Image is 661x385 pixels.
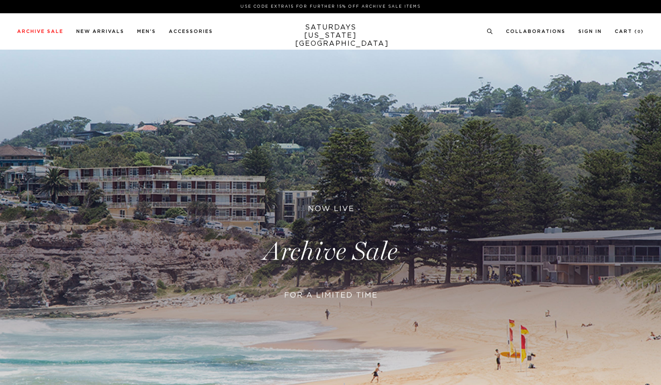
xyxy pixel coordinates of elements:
small: 0 [637,30,641,34]
a: Collaborations [506,29,565,34]
a: Sign In [578,29,602,34]
a: Cart (0) [615,29,644,34]
p: Use Code EXTRA15 for Further 15% Off Archive Sale Items [21,3,640,10]
a: Archive Sale [17,29,63,34]
a: Men's [137,29,156,34]
a: Accessories [169,29,213,34]
a: New Arrivals [76,29,124,34]
a: SATURDAYS[US_STATE][GEOGRAPHIC_DATA] [295,24,366,48]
